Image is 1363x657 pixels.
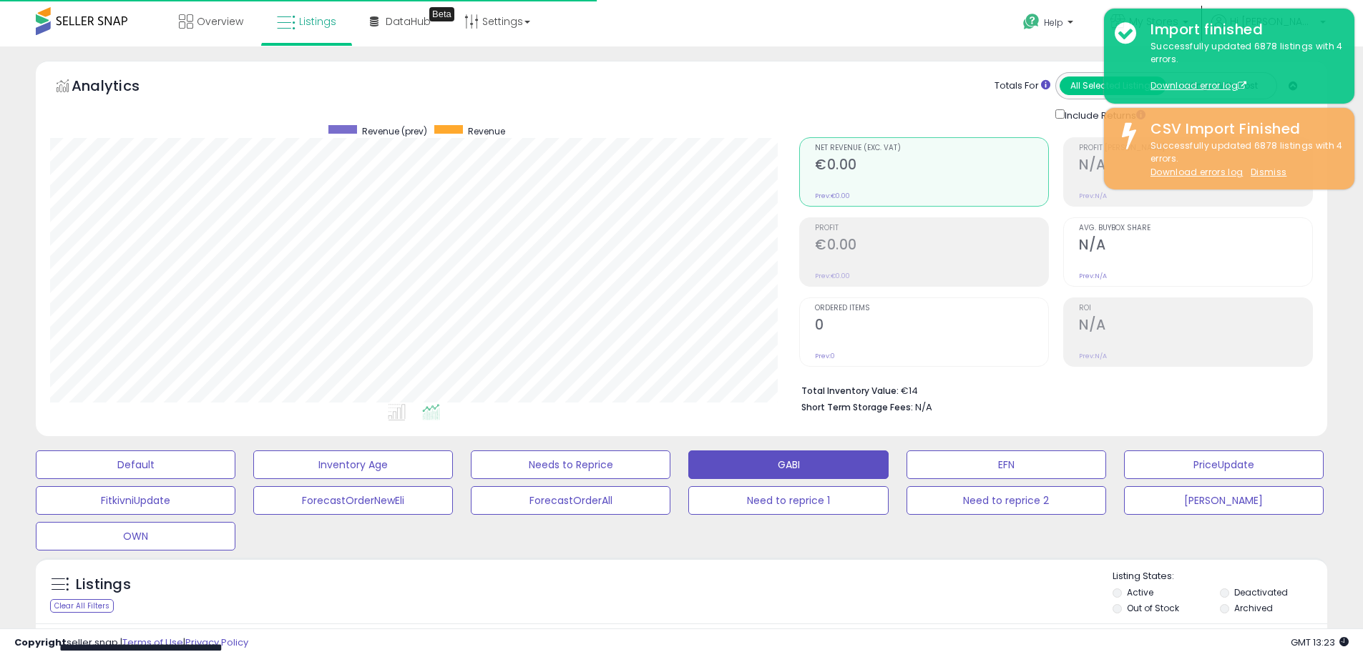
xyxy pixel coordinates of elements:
span: Overview [197,14,243,29]
span: N/A [915,400,932,414]
div: Totals For [995,79,1050,93]
label: Active [1127,586,1153,598]
button: PriceUpdate [1124,450,1324,479]
h2: N/A [1079,157,1312,176]
div: Include Returns [1045,107,1163,123]
h2: 0 [815,317,1048,336]
small: Prev: 0 [815,352,835,360]
h2: €0.00 [815,237,1048,256]
button: Default [36,450,235,479]
small: Prev: N/A [1079,272,1107,280]
button: ForecastOrderNewEli [253,486,453,515]
span: Net Revenue (Exc. VAT) [815,144,1048,152]
strong: Copyright [14,636,67,649]
li: €14 [801,381,1302,398]
h2: N/A [1079,317,1312,336]
span: Avg. Buybox Share [1079,224,1312,232]
button: Need to reprice 2 [907,486,1106,515]
button: All Selected Listings [1060,76,1166,95]
span: Help [1044,16,1063,29]
span: Revenue [468,125,505,137]
div: CSV Import Finished [1140,119,1344,139]
button: ForecastOrderAll [471,486,670,515]
u: Dismiss [1251,166,1286,178]
a: Download errors log [1151,166,1243,178]
small: Prev: N/A [1079,192,1107,200]
button: OWN [36,522,235,550]
b: Total Inventory Value: [801,385,899,397]
label: Deactivated [1234,586,1288,598]
a: Download error log [1151,79,1246,92]
span: Ordered Items [815,305,1048,312]
i: Get Help [1022,13,1040,31]
button: GABI [688,450,888,479]
div: Successfully updated 6878 listings with 4 errors. [1140,139,1344,179]
div: Clear All Filters [50,599,114,613]
button: Inventory Age [253,450,453,479]
small: Prev: €0.00 [815,192,850,200]
button: Needs to Reprice [471,450,670,479]
button: [PERSON_NAME] [1124,486,1324,515]
span: DataHub [386,14,431,29]
div: seller snap | | [14,636,248,650]
label: Out of Stock [1127,602,1179,614]
h5: Listings [76,575,131,595]
span: ROI [1079,305,1312,312]
b: Short Term Storage Fees: [801,401,913,413]
span: Revenue (prev) [362,125,427,137]
p: Listing States: [1113,570,1327,583]
span: Profit [PERSON_NAME] [1079,144,1312,152]
span: 2025-09-10 13:23 GMT [1291,636,1349,649]
a: Help [1012,2,1088,46]
button: EFN [907,450,1106,479]
h2: €0.00 [815,157,1048,176]
small: Prev: €0.00 [815,272,850,280]
h5: Analytics [72,76,167,99]
small: Prev: N/A [1079,352,1107,360]
div: Import finished [1140,19,1344,40]
div: Tooltip anchor [429,7,454,21]
h2: N/A [1079,237,1312,256]
span: Listings [299,14,336,29]
span: Profit [815,224,1048,232]
div: Successfully updated 6878 listings with 4 errors. [1140,40,1344,93]
label: Archived [1234,602,1273,614]
button: FitkivniUpdate [36,486,235,515]
button: Need to reprice 1 [688,486,888,515]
